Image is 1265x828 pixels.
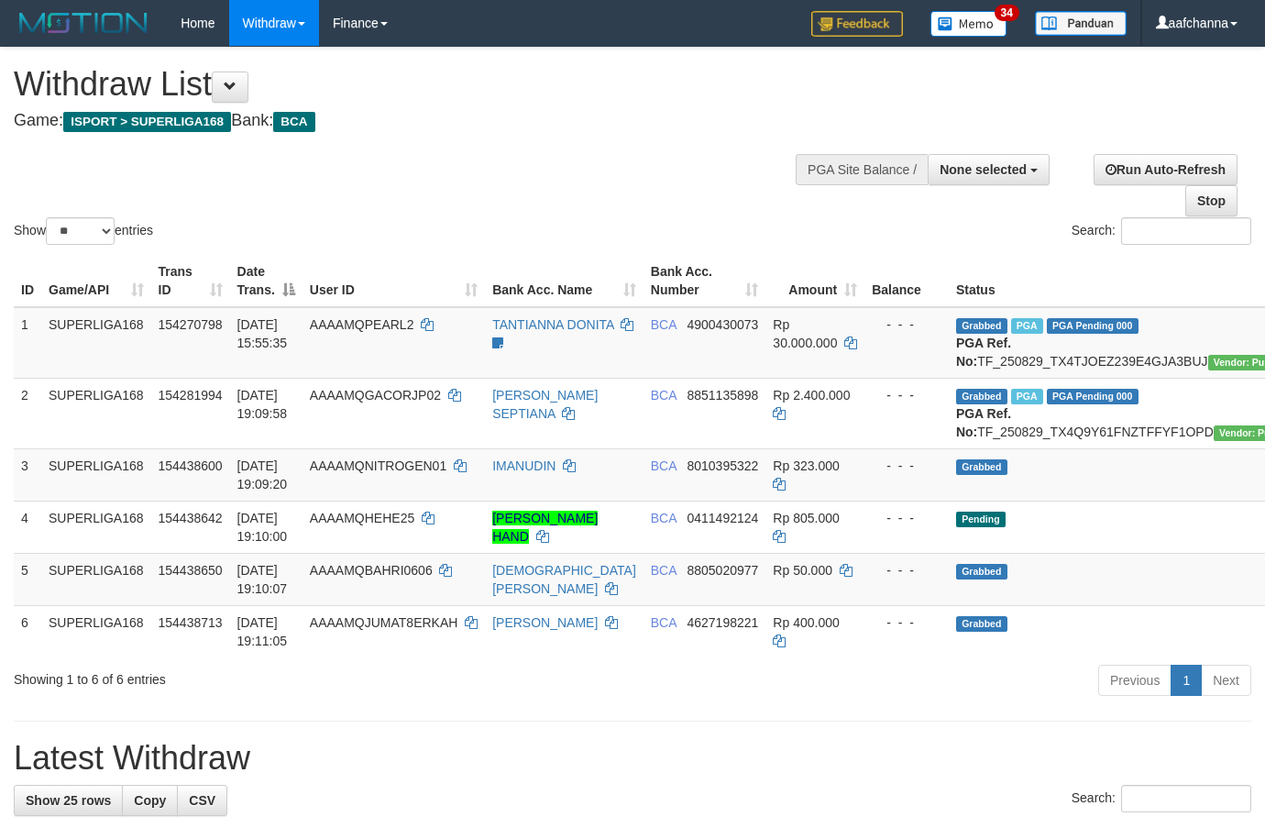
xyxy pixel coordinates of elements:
[687,563,758,578] span: Copy 8805020977 to clipboard
[63,112,231,132] span: ISPORT > SUPERLIGA168
[956,406,1011,439] b: PGA Ref. No:
[492,563,636,596] a: [DEMOGRAPHIC_DATA][PERSON_NAME]
[995,5,1019,21] span: 34
[134,793,166,808] span: Copy
[687,458,758,473] span: Copy 8010395322 to clipboard
[237,388,288,421] span: [DATE] 19:09:58
[41,553,151,605] td: SUPERLIGA168
[151,255,230,307] th: Trans ID: activate to sort column ascending
[310,511,414,525] span: AAAAMQHEHE25
[1011,318,1043,334] span: Marked by aafmaleo
[237,317,288,350] span: [DATE] 15:55:35
[1011,389,1043,404] span: Marked by aafnonsreyleab
[237,615,288,648] span: [DATE] 19:11:05
[1098,665,1171,696] a: Previous
[310,458,446,473] span: AAAAMQNITROGEN01
[46,217,115,245] select: Showentries
[14,378,41,448] td: 2
[492,388,598,421] a: [PERSON_NAME] SEPTIANA
[1094,154,1237,185] a: Run Auto-Refresh
[14,217,153,245] label: Show entries
[177,785,227,816] a: CSV
[230,255,302,307] th: Date Trans.: activate to sort column descending
[811,11,903,37] img: Feedback.jpg
[41,255,151,307] th: Game/API: activate to sort column ascending
[159,388,223,403] span: 154281994
[159,458,223,473] span: 154438600
[273,112,314,132] span: BCA
[159,511,223,525] span: 154438642
[651,317,676,332] span: BCA
[1121,217,1251,245] input: Search:
[956,564,1007,580] span: Grabbed
[41,448,151,501] td: SUPERLIGA168
[14,785,123,816] a: Show 25 rows
[651,615,676,630] span: BCA
[159,317,223,332] span: 154270798
[237,511,288,544] span: [DATE] 19:10:00
[956,459,1007,475] span: Grabbed
[773,317,837,350] span: Rp 30.000.000
[122,785,178,816] a: Copy
[956,512,1006,527] span: Pending
[189,793,215,808] span: CSV
[26,793,111,808] span: Show 25 rows
[651,563,676,578] span: BCA
[41,378,151,448] td: SUPERLIGA168
[930,11,1007,37] img: Button%20Memo.svg
[41,307,151,379] td: SUPERLIGA168
[773,458,839,473] span: Rp 323.000
[956,336,1011,369] b: PGA Ref. No:
[302,255,485,307] th: User ID: activate to sort column ascending
[773,388,850,403] span: Rp 2.400.000
[1171,665,1202,696] a: 1
[1035,11,1127,36] img: panduan.png
[1047,318,1138,334] span: PGA Pending
[687,511,758,525] span: Copy 0411492124 to clipboard
[940,162,1027,177] span: None selected
[159,563,223,578] span: 154438650
[310,388,441,403] span: AAAAMQGACORJP02
[687,388,758,403] span: Copy 8851135898 to clipboard
[14,112,825,130] h4: Game: Bank:
[1072,217,1251,245] label: Search:
[651,458,676,473] span: BCA
[1121,785,1251,812] input: Search:
[872,457,941,475] div: - - -
[872,386,941,404] div: - - -
[492,317,614,332] a: TANTIANNA DONITA
[14,663,513,689] div: Showing 1 to 6 of 6 entries
[14,501,41,553] td: 4
[956,389,1007,404] span: Grabbed
[773,563,832,578] span: Rp 50.000
[14,605,41,657] td: 6
[14,553,41,605] td: 5
[14,448,41,501] td: 3
[687,615,758,630] span: Copy 4627198221 to clipboard
[1201,665,1251,696] a: Next
[14,307,41,379] td: 1
[485,255,643,307] th: Bank Acc. Name: activate to sort column ascending
[14,9,153,37] img: MOTION_logo.png
[492,615,598,630] a: [PERSON_NAME]
[237,458,288,491] span: [DATE] 19:09:20
[651,388,676,403] span: BCA
[773,511,839,525] span: Rp 805.000
[159,615,223,630] span: 154438713
[1185,185,1237,216] a: Stop
[310,563,433,578] span: AAAAMQBAHRI0606
[310,615,458,630] span: AAAAMQJUMAT8ERKAH
[651,511,676,525] span: BCA
[1072,785,1251,812] label: Search:
[872,509,941,527] div: - - -
[796,154,928,185] div: PGA Site Balance /
[14,66,825,103] h1: Withdraw List
[492,511,598,544] a: [PERSON_NAME] HAND
[872,613,941,632] div: - - -
[687,317,758,332] span: Copy 4900430073 to clipboard
[492,458,555,473] a: IMANUDIN
[14,255,41,307] th: ID
[773,615,839,630] span: Rp 400.000
[1047,389,1138,404] span: PGA Pending
[643,255,766,307] th: Bank Acc. Number: activate to sort column ascending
